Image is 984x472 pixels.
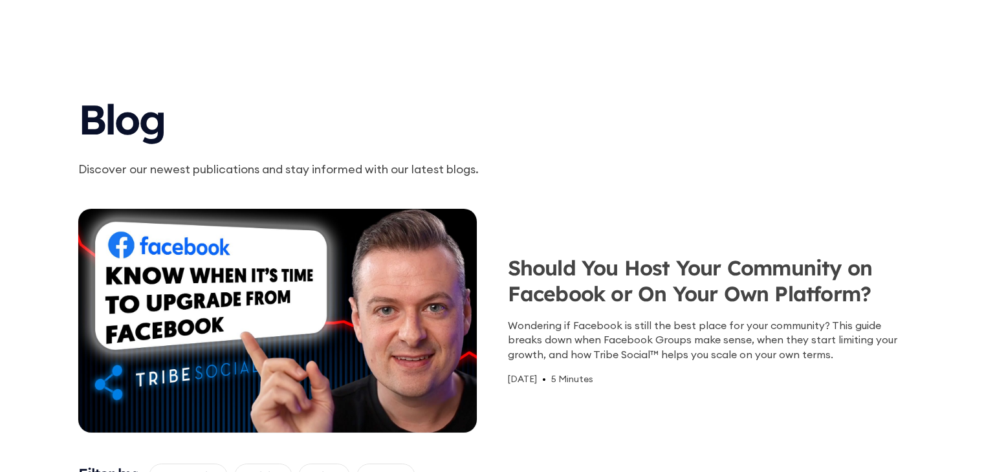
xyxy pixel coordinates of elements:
div: [DATE] [508,372,537,386]
a: Should You Host Your Community on Facebook or On Your Own Platform?Wondering if Facebook is still... [78,209,906,433]
div: • [542,372,546,386]
p: Discover our newest publications and stay informed with our latest blogs. [78,160,575,178]
div: Wondering if Facebook is still the best place for your community? This guide breaks down when Fac... [508,318,906,361]
div: 5 Minutes [551,372,593,386]
h3: Should You Host Your Community on Facebook or On Your Own Platform? [508,255,906,313]
h1: Blog [78,83,575,150]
